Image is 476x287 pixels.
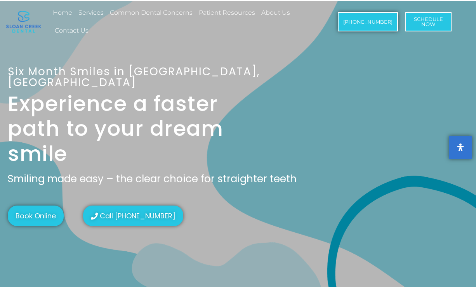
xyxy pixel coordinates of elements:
p: Smiling made easy – the clear choice for straighter teeth [8,173,468,185]
a: Common Dental Concerns [109,4,194,22]
a: [PHONE_NUMBER] [338,12,398,31]
a: About Us [260,4,291,22]
nav: Menu [52,4,326,40]
img: logo [6,11,41,33]
a: Book Online [8,206,64,226]
h2: Experience a faster path to your dream smile [8,91,275,166]
h1: Six Month Smiles in [GEOGRAPHIC_DATA], [GEOGRAPHIC_DATA] [8,66,275,88]
a: ScheduleNow [405,12,452,31]
span: Schedule Now [414,17,443,27]
span: Book Online [16,211,56,220]
button: Open Accessibility Panel [449,136,472,159]
span: [PHONE_NUMBER] [343,19,393,24]
span: Call [PHONE_NUMBER] [100,211,175,220]
a: Contact Us [54,22,90,40]
a: Services [77,4,105,22]
a: Call [PHONE_NUMBER] [83,206,183,226]
a: Home [52,4,73,22]
a: Patient Resources [198,4,256,22]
